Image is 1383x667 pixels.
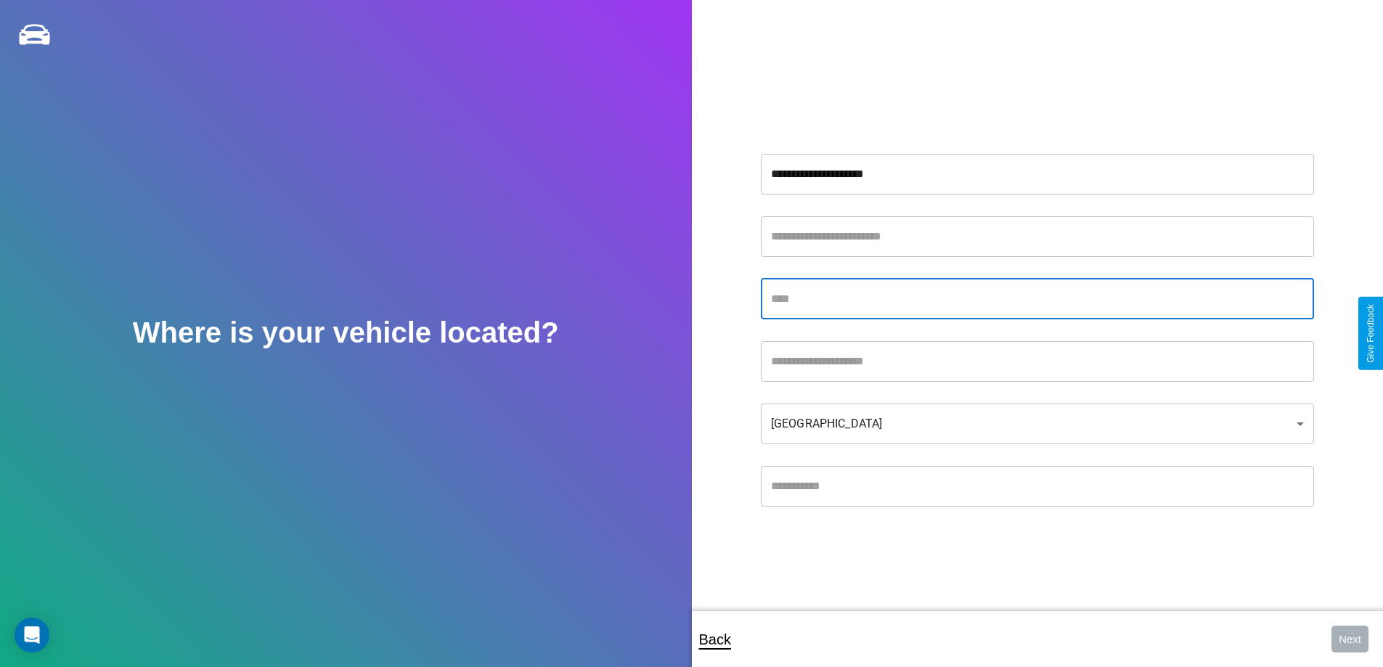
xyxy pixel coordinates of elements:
[1331,626,1368,652] button: Next
[699,626,731,652] p: Back
[15,618,49,652] div: Open Intercom Messenger
[133,316,559,349] h2: Where is your vehicle located?
[1366,304,1376,363] div: Give Feedback
[761,404,1314,444] div: [GEOGRAPHIC_DATA]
